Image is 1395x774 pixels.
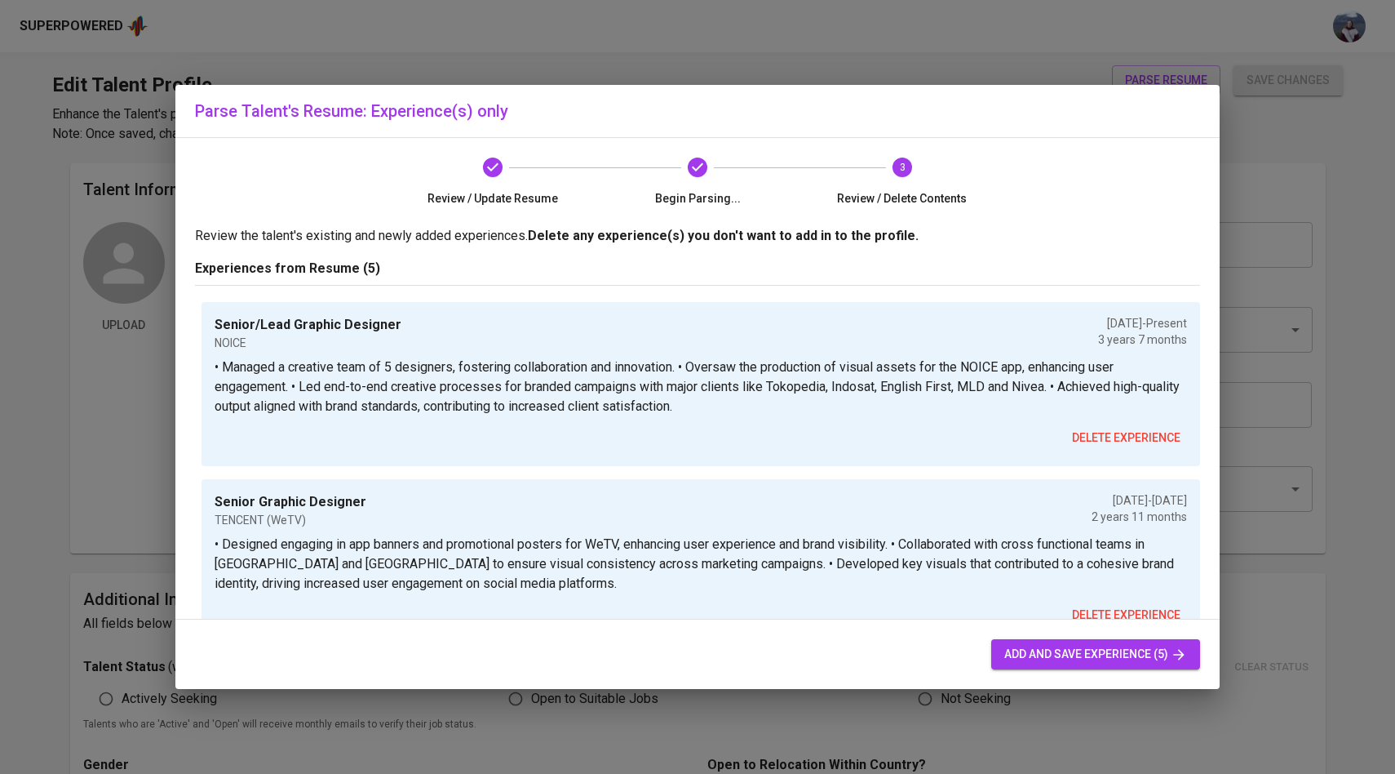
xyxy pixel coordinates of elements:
[1092,509,1187,525] p: 2 years 11 months
[215,315,401,335] p: Senior/Lead Graphic Designer
[1072,428,1180,448] span: delete experience
[899,162,905,173] text: 3
[1065,423,1187,453] button: delete experience
[1065,600,1187,630] button: delete experience
[215,535,1187,594] p: • Designed engaging in app banners and promotional posters for WeTV, enhancing user experience an...
[215,512,366,528] p: TENCENT (WeTV)
[397,190,589,207] span: Review / Update Resume
[1072,605,1180,625] span: delete experience
[215,492,366,512] p: Senior Graphic Designer
[195,226,1200,246] p: Review the talent's existing and newly added experiences.
[1098,315,1187,331] p: [DATE] - Present
[991,639,1200,669] button: add and save experience (5)
[195,259,1200,278] p: Experiences from Resume (5)
[1092,492,1187,509] p: [DATE] - [DATE]
[215,335,401,351] p: NOICE
[195,98,1200,124] h6: Parse Talent's Resume: Experience(s) only
[602,190,794,207] span: Begin Parsing...
[806,190,998,207] span: Review / Delete Contents
[528,228,919,243] b: Delete any experience(s) you don't want to add in to the profile.
[1098,331,1187,348] p: 3 years 7 months
[1004,644,1187,665] span: add and save experience (5)
[215,358,1187,416] p: • Managed a creative team of 5 designers, fostering collaboration and innovation. • Oversaw the p...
